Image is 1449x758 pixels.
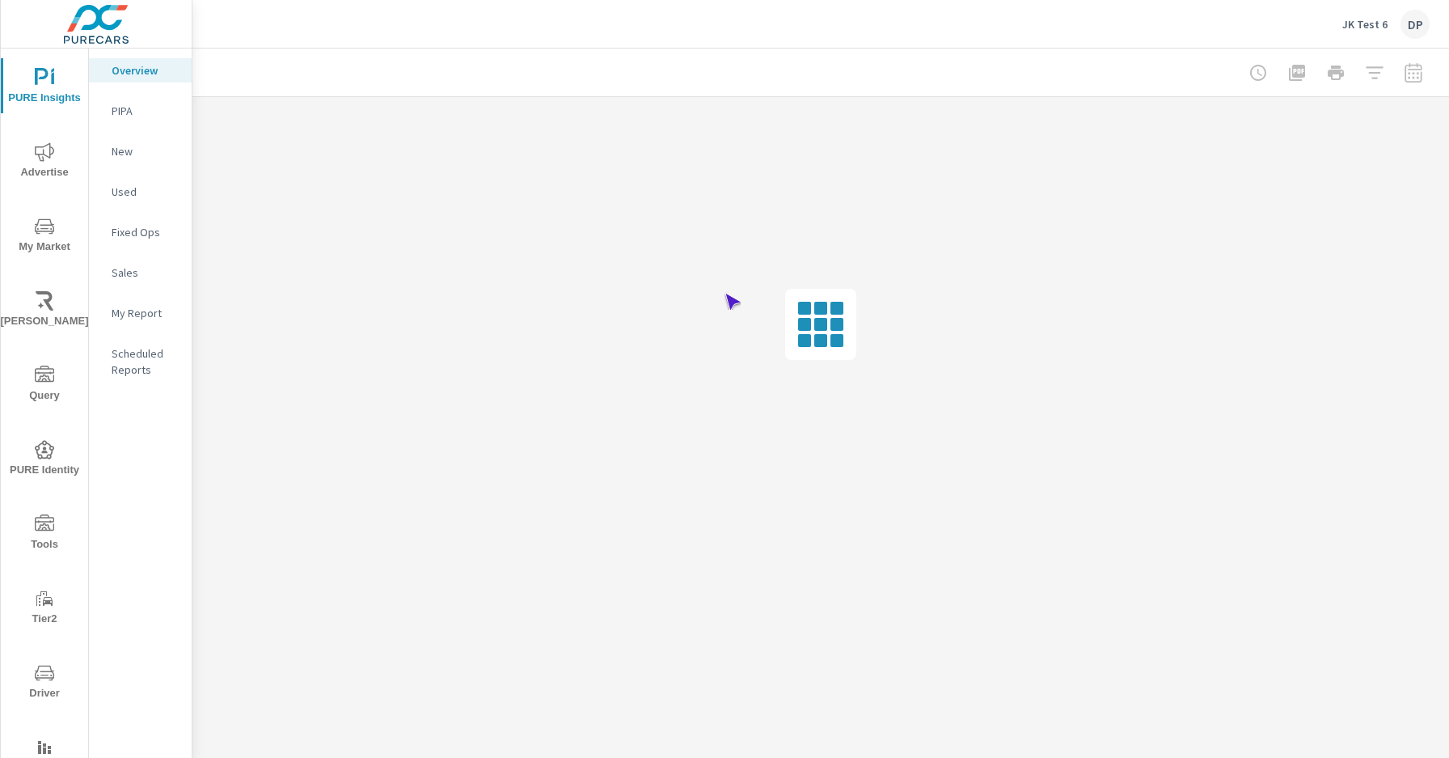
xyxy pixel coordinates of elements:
div: New [89,139,192,163]
p: Fixed Ops [112,224,179,240]
span: Driver [6,663,83,703]
span: Query [6,366,83,405]
span: Advertise [6,142,83,182]
p: PIPA [112,103,179,119]
p: JK Test 6 [1342,17,1388,32]
span: PURE Identity [6,440,83,480]
div: My Report [89,301,192,325]
span: [PERSON_NAME] [6,291,83,331]
div: Used [89,180,192,204]
p: Sales [112,265,179,281]
span: PURE Insights [6,68,83,108]
p: Used [112,184,179,200]
span: Tier2 [6,589,83,629]
div: PIPA [89,99,192,123]
div: Scheduled Reports [89,341,192,382]
div: Sales [89,260,192,285]
div: Overview [89,58,192,83]
span: Tools [6,515,83,554]
p: Overview [112,62,179,78]
p: My Report [112,305,179,321]
div: Fixed Ops [89,220,192,244]
span: My Market [6,217,83,256]
div: DP [1400,10,1430,39]
p: New [112,143,179,159]
p: Scheduled Reports [112,345,179,378]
